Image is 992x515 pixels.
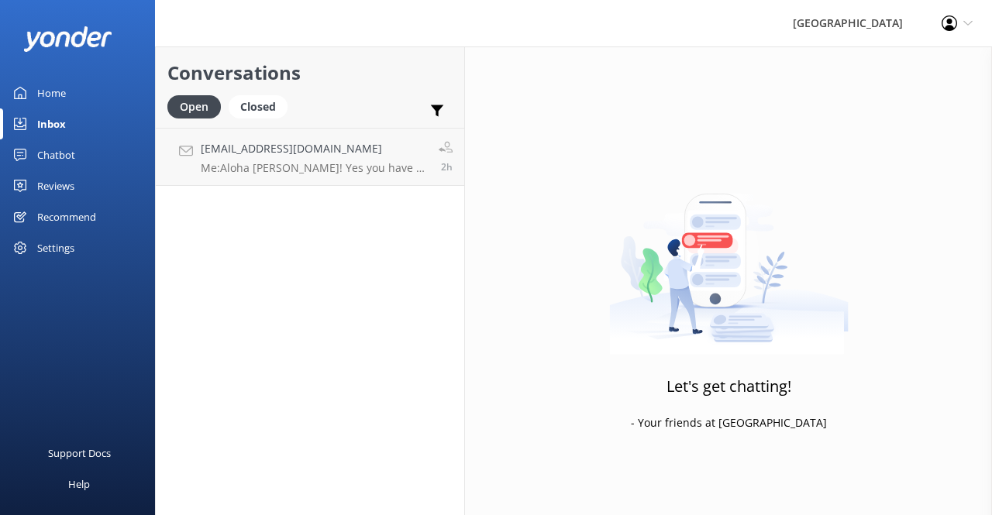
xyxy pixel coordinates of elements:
[609,161,849,355] img: artwork of a man stealing a conversation from at giant smartphone
[37,170,74,201] div: Reviews
[666,374,791,399] h3: Let's get chatting!
[68,469,90,500] div: Help
[229,98,295,115] a: Closed
[201,140,427,157] h4: [EMAIL_ADDRESS][DOMAIN_NAME]
[37,139,75,170] div: Chatbot
[167,98,229,115] a: Open
[167,95,221,118] div: Open
[48,438,111,469] div: Support Docs
[23,26,112,52] img: yonder-white-logo.png
[37,232,74,263] div: Settings
[229,95,288,118] div: Closed
[37,201,96,232] div: Recommend
[631,414,827,431] p: - Your friends at [GEOGRAPHIC_DATA]
[37,77,66,108] div: Home
[441,160,453,173] span: Oct 08 2025 01:32pm (UTC -10:00) Pacific/Honolulu
[201,161,427,175] p: Me: Aloha [PERSON_NAME]! Yes you have a reservation. I hope you enjoyed the soundbath.
[156,128,464,186] a: [EMAIL_ADDRESS][DOMAIN_NAME]Me:Aloha [PERSON_NAME]! Yes you have a reservation. I hope you enjoye...
[37,108,66,139] div: Inbox
[167,58,453,88] h2: Conversations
